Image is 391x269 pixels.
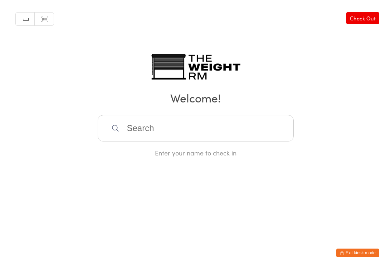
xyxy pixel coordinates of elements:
h2: Welcome! [7,90,384,106]
button: Exit kiosk mode [336,249,379,257]
div: Enter your name to check in [98,148,294,157]
a: Check Out [346,12,379,24]
img: The Weight Rm [151,54,240,80]
input: Search [98,115,294,141]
